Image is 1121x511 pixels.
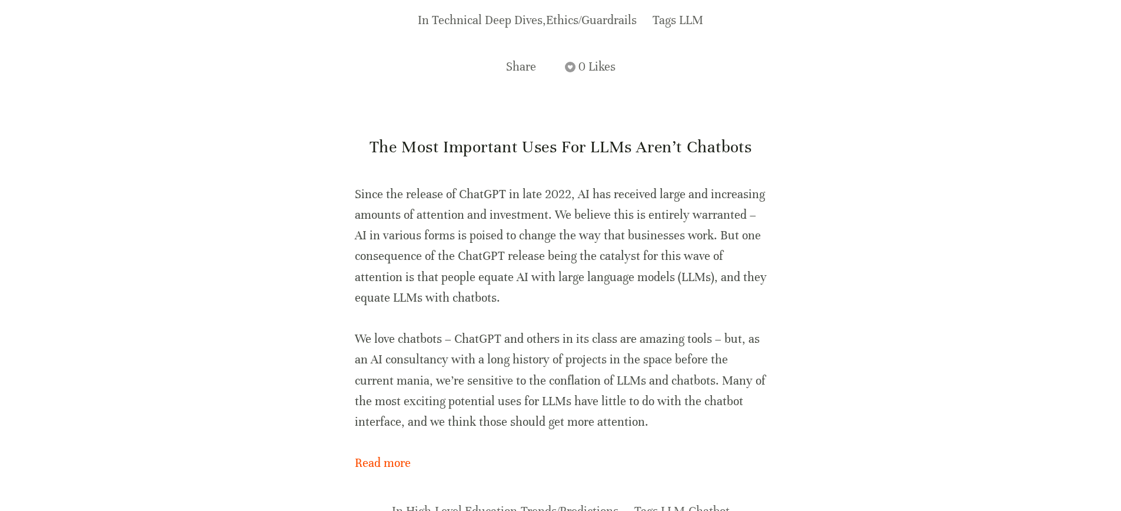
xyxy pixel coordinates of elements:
a: Read more [355,453,767,473]
span: In [418,13,429,28]
span: 0 Likes [578,59,616,74]
div: Share [506,56,536,77]
a: The Most Important Uses for LLMs Aren’t Chatbots [370,137,752,157]
span: , [418,13,637,28]
span: Tags [653,13,676,28]
a: Technical Deep Dives [432,13,543,28]
p: We love chatbots – ChatGPT and others in its class are amazing tools – but, as an AI consultancy ... [355,329,767,432]
a: LLM [679,13,703,28]
a: Ethics/Guardrails [546,13,637,28]
p: Since the release of ChatGPT in late 2022, AI has received large and increasing amounts of attent... [355,184,767,308]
